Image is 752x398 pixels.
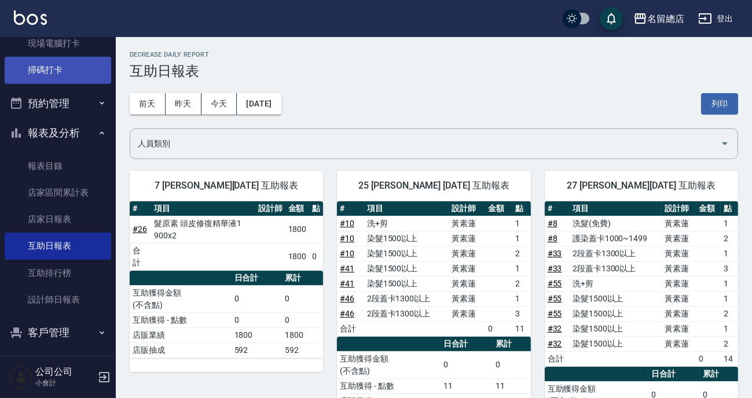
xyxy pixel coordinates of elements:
[662,306,696,321] td: 黃素蓮
[35,378,94,388] p: 小會計
[282,327,323,342] td: 1800
[166,93,201,115] button: 昨天
[548,339,562,348] a: #32
[512,306,531,321] td: 3
[144,180,309,191] span: 7 [PERSON_NAME][DATE] 互助報表
[721,351,738,366] td: 14
[364,231,449,246] td: 染髮1500以上
[5,118,111,148] button: 報表及分析
[282,342,323,358] td: 592
[351,180,516,191] span: 25 [PERSON_NAME] [DATE] 互助報表
[493,378,531,393] td: 11
[285,216,310,243] td: 1800
[449,291,485,306] td: 黃素蓮
[570,321,662,336] td: 染髮1500以上
[512,261,531,276] td: 1
[282,285,323,312] td: 0
[662,321,696,336] td: 黃素蓮
[449,276,485,291] td: 黃素蓮
[449,231,485,246] td: 黃素蓮
[721,321,738,336] td: 1
[570,276,662,291] td: 洗+剪
[232,342,283,358] td: 592
[721,291,738,306] td: 1
[9,366,32,389] img: Person
[340,249,354,258] a: #10
[662,216,696,231] td: 黃素蓮
[696,351,721,366] td: 0
[5,30,111,57] a: 現場電腦打卡
[545,351,570,366] td: 合計
[130,63,738,79] h3: 互助日報表
[337,201,530,337] table: a dense table
[662,261,696,276] td: 黃素蓮
[130,243,151,270] td: 合計
[35,366,94,378] h5: 公司公司
[441,351,493,378] td: 0
[5,318,111,348] button: 客戶管理
[5,57,111,83] a: 掃碼打卡
[337,201,364,216] th: #
[548,294,562,303] a: #55
[512,201,531,216] th: 點
[5,260,111,286] a: 互助排行榜
[5,179,111,206] a: 店家區間累計表
[130,312,232,327] td: 互助獲得 - 點數
[441,337,493,352] th: 日合計
[364,261,449,276] td: 染髮1500以上
[570,306,662,321] td: 染髮1500以上
[364,246,449,261] td: 染髮1500以上
[548,309,562,318] a: #55
[716,134,734,153] button: Open
[364,276,449,291] td: 染髮1500以上
[629,7,689,31] button: 名留總店
[449,216,485,231] td: 黃素蓮
[337,378,441,393] td: 互助獲得 - 點數
[512,321,531,336] td: 11
[5,153,111,179] a: 報表目錄
[449,261,485,276] td: 黃素蓮
[130,51,738,58] h2: Decrease Daily Report
[701,93,738,115] button: 列印
[14,10,47,25] img: Logo
[449,306,485,321] td: 黃素蓮
[285,243,310,270] td: 1800
[559,180,724,191] span: 27 [PERSON_NAME][DATE] 互助報表
[548,324,562,333] a: #32
[694,8,738,30] button: 登出
[662,246,696,261] td: 黃素蓮
[237,93,281,115] button: [DATE]
[151,201,255,216] th: 項目
[486,321,512,336] td: 0
[285,201,310,216] th: 金額
[340,309,354,318] a: #46
[232,285,283,312] td: 0
[548,219,557,228] a: #8
[364,306,449,321] td: 2段蓋卡1300以上
[570,231,662,246] td: 護染蓋卡1000~1499
[570,261,662,276] td: 2段蓋卡1300以上
[5,348,111,378] button: 員工及薪資
[512,276,531,291] td: 2
[282,312,323,327] td: 0
[570,336,662,351] td: 染髮1500以上
[340,294,354,303] a: #46
[721,216,738,231] td: 1
[512,231,531,246] td: 1
[721,276,738,291] td: 1
[232,312,283,327] td: 0
[340,279,354,288] a: #41
[721,246,738,261] td: 1
[548,279,562,288] a: #55
[512,291,531,306] td: 1
[135,134,716,154] input: 人員名稱
[493,337,531,352] th: 累計
[721,231,738,246] td: 2
[201,93,237,115] button: 今天
[232,327,283,342] td: 1800
[493,351,531,378] td: 0
[337,321,364,336] td: 合計
[662,336,696,351] td: 黃素蓮
[130,201,323,271] table: a dense table
[696,201,721,216] th: 金額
